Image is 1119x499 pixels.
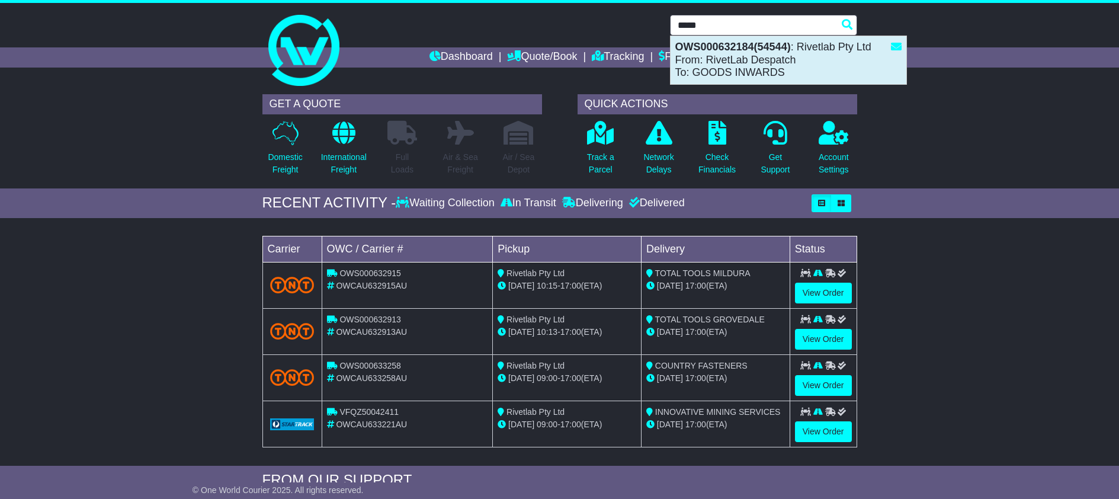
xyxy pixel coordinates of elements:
[268,151,302,176] p: Domestic Freight
[537,373,557,383] span: 09:00
[643,151,674,176] p: Network Delays
[506,268,565,278] span: Rivetlab Pty Ltd
[498,326,636,338] div: - (ETA)
[508,373,534,383] span: [DATE]
[657,327,683,337] span: [DATE]
[339,268,401,278] span: OWS000632915
[795,283,852,303] a: View Order
[508,281,534,290] span: [DATE]
[790,236,857,262] td: Status
[795,375,852,396] a: View Order
[508,420,534,429] span: [DATE]
[560,327,581,337] span: 17:00
[698,151,736,176] p: Check Financials
[795,329,852,350] a: View Order
[657,373,683,383] span: [DATE]
[387,151,417,176] p: Full Loads
[498,280,636,292] div: - (ETA)
[537,327,557,337] span: 10:13
[560,420,581,429] span: 17:00
[262,94,542,114] div: GET A QUOTE
[508,327,534,337] span: [DATE]
[506,315,565,324] span: Rivetlab Pty Ltd
[320,120,367,183] a: InternationalFreight
[396,197,497,210] div: Waiting Collection
[498,372,636,385] div: - (ETA)
[262,472,857,489] div: FROM OUR SUPPORT
[761,151,790,176] p: Get Support
[506,407,565,417] span: Rivetlab Pty Ltd
[819,151,849,176] p: Account Settings
[657,420,683,429] span: [DATE]
[655,315,765,324] span: TOTAL TOOLS GROVEDALE
[685,373,706,383] span: 17:00
[336,281,407,290] span: OWCAU632915AU
[671,36,906,84] div: : Rivetlab Pty Ltd From: RivetLab Despatch To: GOODS INWARDS
[339,407,399,417] span: VFQZ50042411
[560,373,581,383] span: 17:00
[818,120,849,183] a: AccountSettings
[336,373,407,383] span: OWCAU633258AU
[685,281,706,290] span: 17:00
[655,407,781,417] span: INNOVATIVE MINING SERVICES
[655,268,751,278] span: TOTAL TOOLS MILDURA
[641,236,790,262] td: Delivery
[587,151,614,176] p: Track a Parcel
[429,47,493,68] a: Dashboard
[193,485,364,495] span: © One World Courier 2025. All rights reserved.
[503,151,535,176] p: Air / Sea Depot
[262,194,396,212] div: RECENT ACTIVITY -
[493,236,642,262] td: Pickup
[578,94,857,114] div: QUICK ACTIONS
[559,197,626,210] div: Delivering
[586,120,615,183] a: Track aParcel
[646,418,785,431] div: (ETA)
[270,277,315,293] img: TNT_Domestic.png
[560,281,581,290] span: 17:00
[643,120,674,183] a: NetworkDelays
[537,420,557,429] span: 09:00
[336,420,407,429] span: OWCAU633221AU
[795,421,852,442] a: View Order
[655,361,748,370] span: COUNTRY FASTENERS
[685,420,706,429] span: 17:00
[675,41,791,53] strong: OWS000632184(54544)
[267,120,303,183] a: DomesticFreight
[657,281,683,290] span: [DATE]
[270,418,315,430] img: GetCarrierServiceLogo
[626,197,685,210] div: Delivered
[498,197,559,210] div: In Transit
[646,280,785,292] div: (ETA)
[262,236,322,262] td: Carrier
[537,281,557,290] span: 10:15
[760,120,790,183] a: GetSupport
[443,151,478,176] p: Air & Sea Freight
[339,315,401,324] span: OWS000632913
[270,369,315,385] img: TNT_Domestic.png
[506,361,565,370] span: Rivetlab Pty Ltd
[659,47,713,68] a: Financials
[646,326,785,338] div: (ETA)
[336,327,407,337] span: OWCAU632913AU
[698,120,736,183] a: CheckFinancials
[592,47,644,68] a: Tracking
[498,418,636,431] div: - (ETA)
[339,361,401,370] span: OWS000633258
[646,372,785,385] div: (ETA)
[322,236,493,262] td: OWC / Carrier #
[507,47,577,68] a: Quote/Book
[321,151,367,176] p: International Freight
[685,327,706,337] span: 17:00
[270,323,315,339] img: TNT_Domestic.png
